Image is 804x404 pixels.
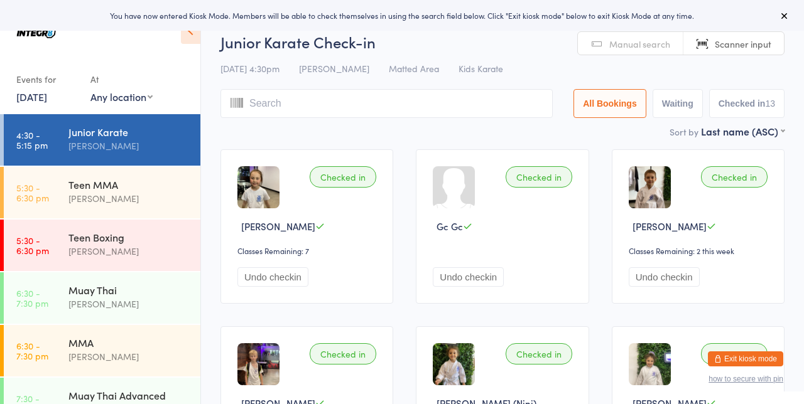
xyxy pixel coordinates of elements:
[299,62,369,75] span: [PERSON_NAME]
[4,220,200,271] a: 5:30 -6:30 pmTeen Boxing[PERSON_NAME]
[20,10,784,21] div: You have now entered Kiosk Mode. Members will be able to check themselves in using the search fie...
[16,130,48,150] time: 4:30 - 5:15 pm
[68,349,190,364] div: [PERSON_NAME]
[715,38,771,50] span: Scanner input
[220,62,280,75] span: [DATE] 4:30pm
[609,38,670,50] span: Manual search
[4,325,200,376] a: 6:30 -7:30 pmMMA[PERSON_NAME]
[68,191,190,206] div: [PERSON_NAME]
[653,89,703,118] button: Waiting
[437,220,463,233] span: Gc Gc
[506,166,572,188] div: Checked in
[220,31,785,52] h2: Junior Karate Check-in
[90,69,153,90] div: At
[629,166,671,208] img: image1739514472.png
[68,283,190,297] div: Muay Thai
[506,343,572,364] div: Checked in
[701,166,768,188] div: Checked in
[633,220,707,233] span: [PERSON_NAME]
[433,267,504,287] button: Undo checkin
[68,178,190,191] div: Teen MMA
[68,244,190,258] div: [PERSON_NAME]
[573,89,646,118] button: All Bookings
[241,220,315,233] span: [PERSON_NAME]
[237,245,380,256] div: Classes Remaining: 7
[16,183,49,203] time: 5:30 - 6:30 pm
[670,125,698,138] label: Sort by
[220,89,553,118] input: Search
[68,336,190,349] div: MMA
[16,341,48,361] time: 6:30 - 7:30 pm
[13,9,60,56] img: Integr8 Bentleigh
[16,288,48,308] time: 6:30 - 7:30 pm
[765,98,775,109] div: 13
[310,166,376,188] div: Checked in
[389,62,439,75] span: Matted Area
[68,388,190,402] div: Muay Thai Advanced
[68,297,190,311] div: [PERSON_NAME]
[4,114,200,166] a: 4:30 -5:15 pmJunior Karate[PERSON_NAME]
[90,90,153,104] div: Any location
[68,139,190,153] div: [PERSON_NAME]
[16,90,47,104] a: [DATE]
[709,375,783,383] button: how to secure with pin
[459,62,503,75] span: Kids Karate
[701,124,785,138] div: Last name (ASC)
[709,89,785,118] button: Checked in13
[629,343,671,385] img: image1723015459.png
[433,343,475,385] img: image1736836118.png
[629,267,700,287] button: Undo checkin
[237,267,308,287] button: Undo checkin
[310,343,376,364] div: Checked in
[701,343,768,364] div: Checked in
[68,125,190,139] div: Junior Karate
[16,69,78,90] div: Events for
[708,351,783,366] button: Exit kiosk mode
[4,272,200,324] a: 6:30 -7:30 pmMuay Thai[PERSON_NAME]
[237,166,280,208] img: image1728970019.png
[4,167,200,218] a: 5:30 -6:30 pmTeen MMA[PERSON_NAME]
[16,235,49,255] time: 5:30 - 6:30 pm
[237,343,280,385] img: image1733207520.png
[629,245,771,256] div: Classes Remaining: 2 this week
[68,230,190,244] div: Teen Boxing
